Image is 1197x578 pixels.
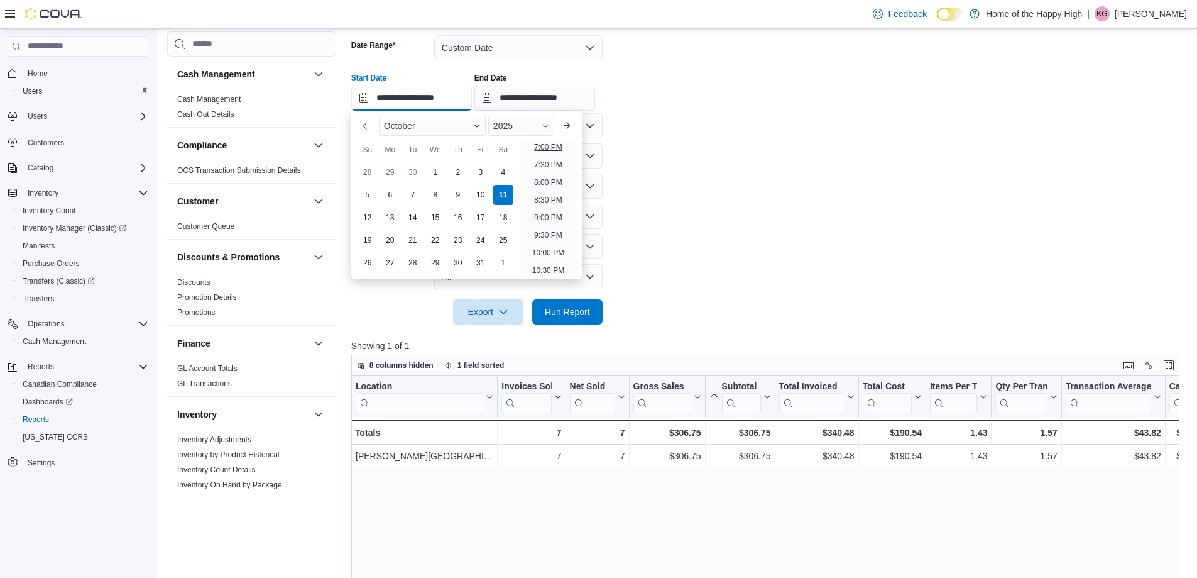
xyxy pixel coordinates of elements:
[380,162,400,182] div: day-29
[355,425,493,440] div: Totals
[351,340,1188,352] p: Showing 1 of 1
[448,162,468,182] div: day-2
[23,276,95,286] span: Transfers (Classic)
[18,84,47,99] a: Users
[23,186,148,201] span: Inventory
[358,162,378,182] div: day-28
[403,230,423,250] div: day-21
[13,290,153,308] button: Transfers
[995,448,1057,464] div: 1.57
[448,185,468,205] div: day-9
[167,361,336,396] div: Finance
[862,381,911,413] div: Total Cost
[471,253,491,273] div: day-31
[28,138,64,148] span: Customers
[18,334,91,349] a: Cash Management
[862,381,921,413] button: Total Cost
[448,230,468,250] div: day-23
[1095,6,1110,21] div: Krystle Glover
[177,278,210,287] a: Discounts
[18,203,148,218] span: Inventory Count
[529,210,567,225] li: 9:00 PM
[8,59,148,504] nav: Complex example
[633,381,691,413] div: Gross Sales
[425,230,445,250] div: day-22
[311,138,326,153] button: Compliance
[18,377,102,392] a: Canadian Compliance
[493,230,513,250] div: day-25
[18,256,148,271] span: Purchase Orders
[633,381,691,393] div: Gross Sales
[177,109,234,119] span: Cash Out Details
[3,184,153,202] button: Inventory
[403,140,423,160] div: Tu
[23,241,55,251] span: Manifests
[177,450,280,460] span: Inventory by Product Historical
[23,66,53,81] a: Home
[18,430,148,445] span: Washington CCRS
[177,110,234,119] a: Cash Out Details
[23,316,148,331] span: Operations
[177,222,234,231] a: Customer Queue
[358,185,378,205] div: day-5
[529,192,567,208] li: 8:30 PM
[356,161,515,274] div: October, 2025
[18,238,148,253] span: Manifests
[177,251,280,264] h3: Discounts & Promotions
[23,455,148,470] span: Settings
[18,221,131,236] a: Inventory Manager (Classic)
[425,208,445,228] div: day-15
[995,381,1047,413] div: Qty Per Transaction
[177,337,309,350] button: Finance
[356,116,376,136] button: Previous Month
[23,397,73,407] span: Dashboards
[177,364,238,374] span: GL Account Totals
[311,67,326,82] button: Cash Management
[177,139,227,152] h3: Compliance
[403,185,423,205] div: day-7
[18,394,148,409] span: Dashboards
[177,435,251,445] span: Inventory Adjustments
[18,291,59,306] a: Transfers
[177,450,280,459] a: Inventory by Product Historical
[501,381,551,393] div: Invoices Sold
[1066,381,1161,413] button: Transaction Average
[1096,6,1107,21] span: KG
[28,319,65,329] span: Operations
[380,140,400,160] div: Mo
[167,163,336,183] div: Compliance
[13,237,153,255] button: Manifests
[471,140,491,160] div: Fr
[18,430,93,445] a: [US_STATE] CCRS
[995,381,1047,393] div: Qty Per Transaction
[721,381,760,413] div: Subtotal
[18,274,100,289] a: Transfers (Classic)
[177,94,241,104] span: Cash Management
[18,274,148,289] span: Transfers (Classic)
[995,425,1057,440] div: 1.57
[474,73,507,83] label: End Date
[1115,6,1187,21] p: [PERSON_NAME]
[1066,381,1151,393] div: Transaction Average
[569,448,625,464] div: 7
[3,159,153,177] button: Catalog
[474,86,595,111] input: Press the down key to open a popover containing a calendar.
[448,208,468,228] div: day-16
[23,359,59,374] button: Reports
[177,408,309,421] button: Inventory
[23,336,86,347] span: Cash Management
[380,185,400,205] div: day-6
[352,358,439,373] button: 8 columns hidden
[493,208,513,228] div: day-18
[585,181,595,191] button: Open list of options
[448,140,468,160] div: Th
[633,448,701,464] div: $306.75
[177,379,232,388] a: GL Transactions
[448,253,468,273] div: day-30
[311,336,326,351] button: Finance
[493,162,513,182] div: day-4
[23,316,70,331] button: Operations
[633,381,701,413] button: Gross Sales
[493,140,513,160] div: Sa
[379,116,486,136] div: Button. Open the month selector. October is currently selected.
